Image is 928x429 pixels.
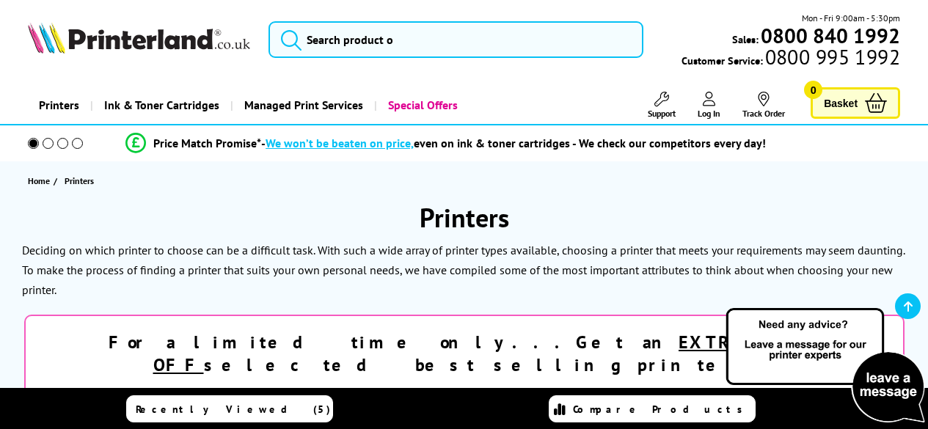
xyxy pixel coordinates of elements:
[682,50,900,67] span: Customer Service:
[28,173,54,188] a: Home
[230,87,374,124] a: Managed Print Services
[65,175,94,186] span: Printers
[573,403,750,416] span: Compare Products
[824,93,858,113] span: Basket
[22,263,893,297] p: To make the process of finding a printer that suits your own personal needs, we have compiled som...
[732,32,759,46] span: Sales:
[261,136,766,150] div: - even on ink & toner cartridges - We check our competitors every day!
[648,108,676,119] span: Support
[761,22,900,49] b: 0800 840 1992
[723,306,928,426] img: Open Live Chat window
[90,87,230,124] a: Ink & Toner Cartridges
[104,87,219,124] span: Ink & Toner Cartridges
[28,87,90,124] a: Printers
[7,131,884,156] li: modal_Promise
[763,50,900,64] span: 0800 995 1992
[22,243,905,257] p: Deciding on which printer to choose can be a difficult task. With such a wide array of printer ty...
[698,92,720,119] a: Log In
[136,403,331,416] span: Recently Viewed (5)
[266,136,414,150] span: We won’t be beaten on price,
[126,395,333,422] a: Recently Viewed (5)
[802,11,900,25] span: Mon - Fri 9:00am - 5:30pm
[648,92,676,119] a: Support
[759,29,900,43] a: 0800 840 1992
[15,200,913,235] h1: Printers
[153,331,820,376] u: EXTRA 10% OFF
[28,22,250,54] img: Printerland Logo
[28,22,250,56] a: Printerland Logo
[109,331,819,376] strong: For a limited time only...Get an selected best selling printers!
[811,87,900,119] a: Basket 0
[268,21,643,58] input: Search product o
[698,108,720,119] span: Log In
[804,81,822,99] span: 0
[742,92,785,119] a: Track Order
[153,136,261,150] span: Price Match Promise*
[374,87,469,124] a: Special Offers
[549,395,756,422] a: Compare Products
